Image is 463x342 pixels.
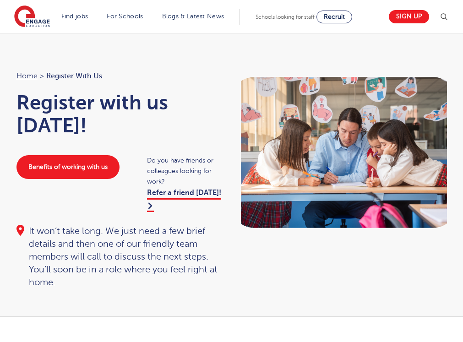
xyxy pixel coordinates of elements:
span: Schools looking for staff [256,14,315,20]
a: Refer a friend [DATE]! [147,189,221,212]
img: Engage Education [14,5,50,28]
a: Benefits of working with us [16,155,120,179]
a: For Schools [107,13,143,20]
a: Sign up [389,10,429,23]
span: Register with us [46,70,102,82]
div: It won’t take long. We just need a few brief details and then one of our friendly team members wi... [16,225,223,289]
span: Recruit [324,13,345,20]
h1: Register with us [DATE]! [16,91,223,137]
nav: breadcrumb [16,70,223,82]
a: Find jobs [61,13,88,20]
a: Home [16,72,38,80]
span: Do you have friends or colleagues looking for work? [147,155,222,187]
a: Blogs & Latest News [162,13,224,20]
span: > [40,72,44,80]
a: Recruit [316,11,352,23]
